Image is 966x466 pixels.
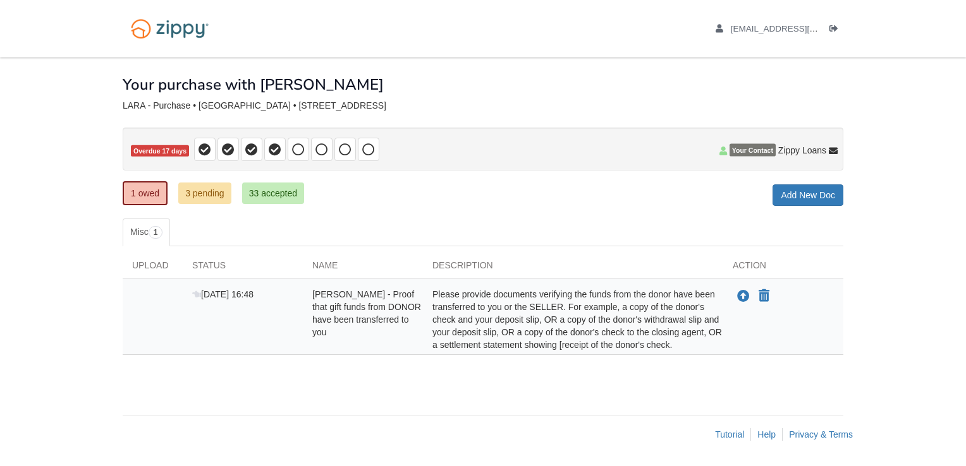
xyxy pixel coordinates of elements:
div: LARA - Purchase • [GEOGRAPHIC_DATA] • [STREET_ADDRESS] [123,100,843,111]
span: Overdue 17 days [131,145,189,157]
a: Misc [123,218,170,246]
div: Description [423,259,723,278]
a: edit profile [716,24,876,37]
span: Zippy Loans [778,144,826,157]
a: 1 owed [123,181,168,205]
a: 3 pending [178,182,231,204]
a: Add New Doc [773,184,843,206]
a: Tutorial [715,429,744,439]
span: 1 [149,226,163,239]
span: Your Contact [730,144,776,157]
span: [PERSON_NAME] - Proof that gift funds from DONOR have been transferred to you [312,289,421,337]
div: Status [183,259,303,278]
span: [DATE] 16:48 [192,289,254,299]
a: Help [757,429,776,439]
div: Action [723,259,843,278]
div: Name [303,259,423,278]
div: Upload [123,259,183,278]
a: 33 accepted [242,182,304,204]
a: Privacy & Terms [789,429,853,439]
span: raq2121@myyahoo.com [731,24,876,33]
button: Declare Raquel Lara - Proof that gift funds from DONOR have been transferred to you not applicable [757,289,771,304]
button: Upload Raquel Lara - Proof that gift funds from DONOR have been transferred to you [736,288,751,304]
h1: Your purchase with [PERSON_NAME] [123,76,384,93]
img: Logo [123,13,217,45]
div: Please provide documents verifying the funds from the donor have been transferred to you or the S... [423,288,723,351]
a: Log out [829,24,843,37]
